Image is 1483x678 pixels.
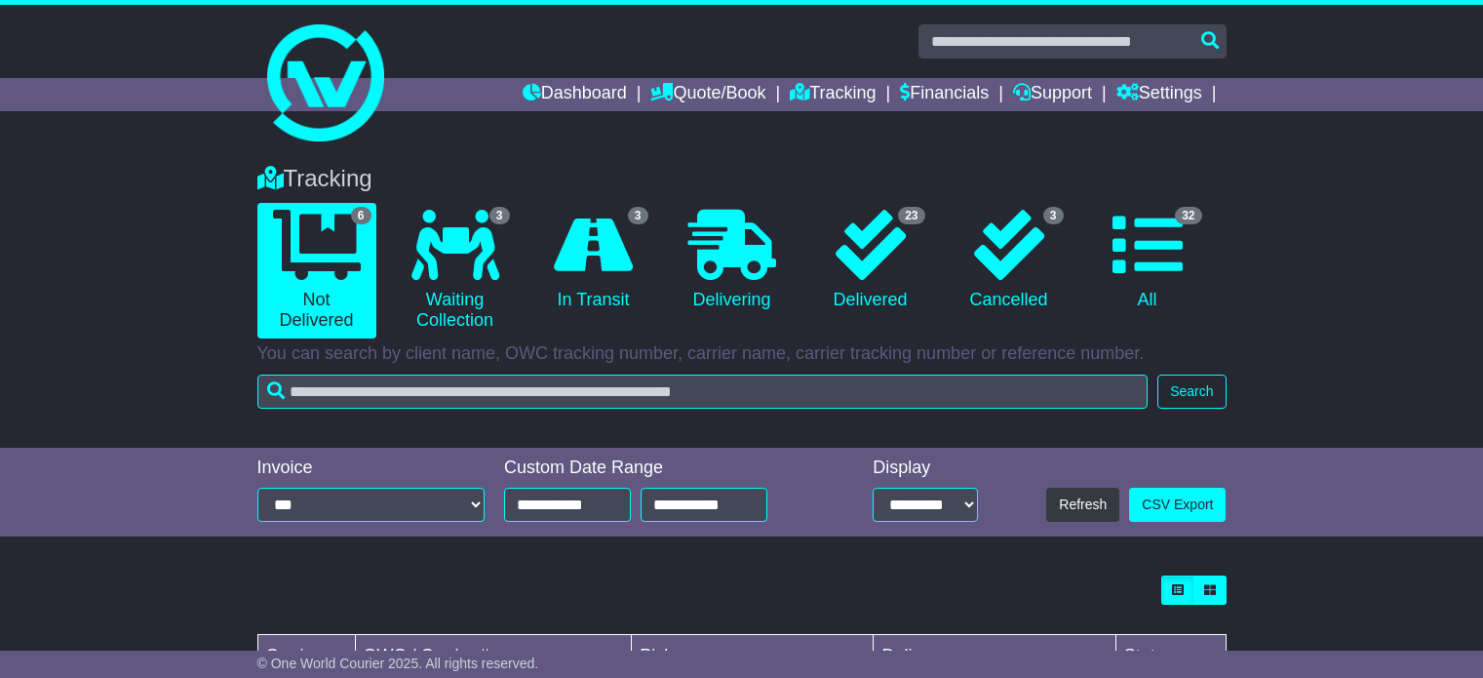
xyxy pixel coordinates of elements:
[489,207,510,224] span: 3
[504,458,814,479] div: Custom Date Range
[628,207,648,224] span: 3
[900,78,989,111] a: Financials
[673,203,792,318] a: Delivering
[811,203,930,318] a: 23 Delivered
[1129,488,1226,522] a: CSV Export
[873,458,978,479] div: Display
[257,635,355,678] td: Carrier
[248,165,1236,193] div: Tracking
[1157,375,1226,409] button: Search
[1115,635,1226,678] td: Status
[898,207,924,224] span: 23
[632,635,874,678] td: Pickup
[650,78,765,111] a: Quote/Book
[257,343,1227,365] p: You can search by client name, OWC tracking number, carrier name, carrier tracking number or refe...
[790,78,876,111] a: Tracking
[257,458,486,479] div: Invoice
[1175,207,1201,224] span: 32
[396,203,515,339] a: 3 Waiting Collection
[950,203,1069,318] a: 3 Cancelled
[1046,488,1119,522] button: Refresh
[1013,78,1092,111] a: Support
[351,207,371,224] span: 6
[523,78,627,111] a: Dashboard
[1088,203,1207,318] a: 32 All
[257,203,376,339] a: 6 Not Delivered
[355,635,632,678] td: OWC / Carrier #
[1116,78,1202,111] a: Settings
[534,203,653,318] a: 3 In Transit
[257,656,539,671] span: © One World Courier 2025. All rights reserved.
[874,635,1115,678] td: Delivery
[1043,207,1064,224] span: 3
